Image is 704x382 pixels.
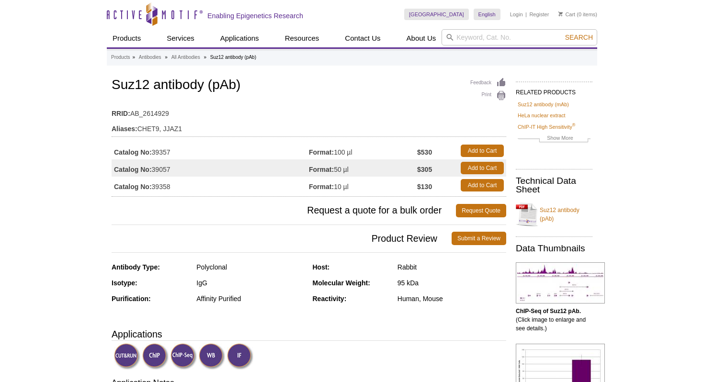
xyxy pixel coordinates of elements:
[558,9,597,20] li: (0 items)
[518,100,569,109] a: Suz12 antibody (mAb)
[196,294,305,303] div: Affinity Purified
[397,263,506,271] div: Rabbit
[114,182,152,191] strong: Catalog No:
[417,165,432,174] strong: $305
[114,343,140,370] img: CUT&RUN Validated
[210,55,256,60] li: Suz12 antibody (pAb)
[171,53,200,62] a: All Antibodies
[199,343,225,370] img: Western Blot Validated
[309,182,334,191] strong: Format:
[114,165,152,174] strong: Catalog No:
[309,148,334,157] strong: Format:
[112,295,151,303] strong: Purification:
[474,9,500,20] a: English
[516,262,605,303] img: Suz12 antibody (pAb) tested by ChIP-Seq.
[112,119,506,134] td: CHET9, JJAZ1
[516,307,592,333] p: (Click image to enlarge and see details.)
[112,103,506,119] td: AB_2614929
[227,343,253,370] img: Immunofluorescence Validated
[161,29,200,47] a: Services
[510,11,523,18] a: Login
[309,177,417,194] td: 10 µl
[196,263,305,271] div: Polyclonal
[142,343,169,370] img: ChIP Validated
[516,308,581,315] b: ChIP-Seq of Suz12 pAb.
[470,90,506,101] a: Print
[132,55,135,60] li: »
[112,142,309,159] td: 39357
[112,232,452,245] span: Product Review
[313,295,347,303] strong: Reactivity:
[112,204,456,217] span: Request a quote for a bulk order
[518,111,566,120] a: HeLa nuclear extract
[112,279,137,287] strong: Isotype:
[442,29,597,45] input: Keyword, Cat. No.
[112,109,130,118] strong: RRID:
[397,279,506,287] div: 95 kDa
[112,78,506,94] h1: Suz12 antibody (pAb)
[309,159,417,177] td: 50 µl
[565,34,593,41] span: Search
[207,11,303,20] h2: Enabling Epigenetics Research
[401,29,442,47] a: About Us
[516,81,592,99] h2: RELATED PRODUCTS
[313,263,330,271] strong: Host:
[111,53,130,62] a: Products
[452,232,506,245] a: Submit a Review
[529,11,549,18] a: Register
[313,279,370,287] strong: Molecular Weight:
[112,159,309,177] td: 39057
[112,177,309,194] td: 39358
[309,165,334,174] strong: Format:
[309,142,417,159] td: 100 µl
[456,204,506,217] a: Request Quote
[470,78,506,88] a: Feedback
[518,123,575,131] a: ChIP-IT High Sensitivity®
[165,55,168,60] li: »
[461,179,504,191] a: Add to Cart
[518,134,590,145] a: Show More
[339,29,386,47] a: Contact Us
[114,148,152,157] strong: Catalog No:
[558,11,575,18] a: Cart
[516,200,592,229] a: Suz12 antibody (pAb)
[461,162,504,174] a: Add to Cart
[417,148,432,157] strong: $530
[139,53,161,62] a: Antibodies
[397,294,506,303] div: Human, Mouse
[516,177,592,194] h2: Technical Data Sheet
[417,182,432,191] strong: $130
[196,279,305,287] div: IgG
[562,33,596,42] button: Search
[525,9,527,20] li: |
[112,327,506,341] h3: Applications
[516,244,592,253] h2: Data Thumbnails
[204,55,206,60] li: »
[107,29,147,47] a: Products
[461,145,504,157] a: Add to Cart
[572,123,576,127] sup: ®
[279,29,325,47] a: Resources
[112,263,160,271] strong: Antibody Type:
[404,9,469,20] a: [GEOGRAPHIC_DATA]
[112,124,137,133] strong: Aliases:
[170,343,197,370] img: ChIP-Seq Validated
[558,11,563,16] img: Your Cart
[215,29,265,47] a: Applications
